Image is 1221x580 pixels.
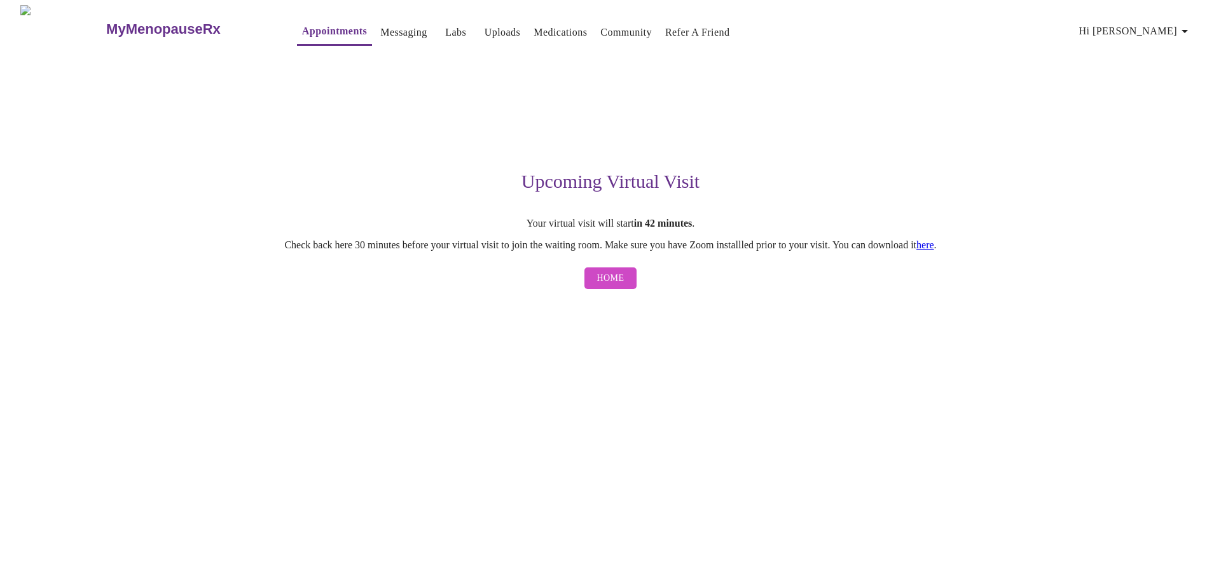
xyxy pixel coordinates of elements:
h3: Upcoming Virtual Visit [219,171,1002,192]
a: Home [581,261,640,296]
button: Community [595,20,657,45]
a: Uploads [485,24,521,41]
a: Messaging [380,24,427,41]
p: Your virtual visit will start . [219,218,1002,229]
strong: in 42 minutes [634,218,693,229]
a: Appointments [302,22,367,40]
button: Medications [528,20,592,45]
p: Check back here 30 minutes before your virtual visit to join the waiting room. Make sure you have... [219,239,1002,251]
a: Medications [534,24,587,41]
a: Refer a Friend [665,24,730,41]
h3: MyMenopauseRx [106,21,221,38]
button: Hi [PERSON_NAME] [1074,18,1197,44]
a: Community [600,24,652,41]
button: Messaging [375,20,432,45]
button: Appointments [297,18,372,46]
a: Labs [445,24,466,41]
button: Refer a Friend [660,20,735,45]
span: Home [597,271,624,286]
a: MyMenopauseRx [105,7,272,52]
button: Labs [436,20,476,45]
span: Hi [PERSON_NAME] [1079,22,1192,40]
img: MyMenopauseRx Logo [20,5,105,53]
button: Uploads [479,20,526,45]
a: here [916,239,934,250]
button: Home [584,267,637,290]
